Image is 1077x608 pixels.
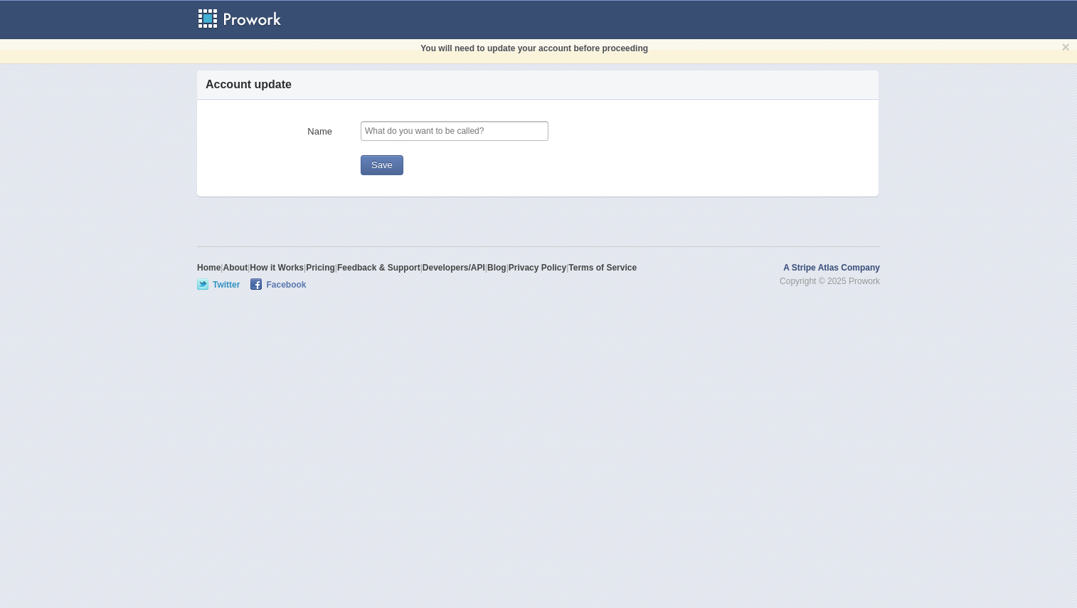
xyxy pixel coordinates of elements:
[337,263,420,273] a: Feedback & Support
[568,263,637,273] a: Terms of Service
[361,121,548,141] input: What do you want to be called?
[780,275,880,288] span: Copyright © 2025 Prowork
[250,278,306,290] a: Facebook
[783,261,880,275] a: A Stripe Atlas Company
[206,70,292,99] h3: Account update
[197,261,637,290] p: | | | | | | | |
[306,263,335,273] a: Pricing
[204,121,332,138] label: Name
[487,263,506,273] a: Blog
[223,263,248,273] a: About
[361,155,403,175] button: Save
[197,278,240,290] a: Twitter
[423,263,485,273] a: Developers/API
[509,263,566,273] a: Privacy Policy
[197,263,221,273] a: Home
[250,263,304,273] a: How it Works
[1061,38,1070,56] a: ×
[197,8,299,30] a: Prowork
